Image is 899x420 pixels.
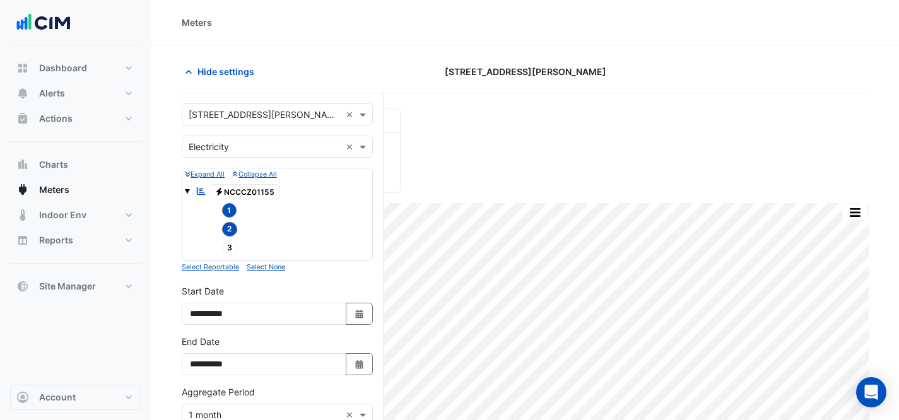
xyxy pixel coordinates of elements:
[10,228,141,253] button: Reports
[196,185,207,196] fa-icon: Reportable
[445,65,606,78] span: [STREET_ADDRESS][PERSON_NAME]
[222,203,237,218] span: 1
[39,158,68,171] span: Charts
[10,385,141,410] button: Account
[182,61,262,83] button: Hide settings
[39,184,69,196] span: Meters
[16,280,29,293] app-icon: Site Manager
[182,263,239,271] small: Select Reportable
[182,261,239,272] button: Select Reportable
[10,202,141,228] button: Indoor Env
[222,222,238,236] span: 2
[354,308,365,319] fa-icon: Select Date
[232,168,276,180] button: Collapse All
[232,170,276,178] small: Collapse All
[10,106,141,131] button: Actions
[39,112,73,125] span: Actions
[185,168,225,180] button: Expand All
[182,335,220,348] label: End Date
[39,209,86,221] span: Indoor Env
[182,385,255,399] label: Aggregate Period
[354,359,365,370] fa-icon: Select Date
[16,62,29,74] app-icon: Dashboard
[39,280,96,293] span: Site Manager
[16,112,29,125] app-icon: Actions
[346,108,356,121] span: Clear
[222,240,238,255] span: 3
[39,62,87,74] span: Dashboard
[856,377,886,407] div: Open Intercom Messenger
[39,391,76,404] span: Account
[10,177,141,202] button: Meters
[16,234,29,247] app-icon: Reports
[16,209,29,221] app-icon: Indoor Env
[247,261,285,272] button: Select None
[16,158,29,171] app-icon: Charts
[185,170,225,178] small: Expand All
[15,10,72,35] img: Company Logo
[39,234,73,247] span: Reports
[182,16,212,29] div: Meters
[39,87,65,100] span: Alerts
[16,184,29,196] app-icon: Meters
[16,87,29,100] app-icon: Alerts
[209,184,281,199] span: NCCCZ01155
[214,187,224,196] fa-icon: Electricity
[247,263,285,271] small: Select None
[346,140,356,153] span: Clear
[182,284,224,298] label: Start Date
[197,65,254,78] span: Hide settings
[10,274,141,299] button: Site Manager
[842,204,867,220] button: More Options
[10,81,141,106] button: Alerts
[10,55,141,81] button: Dashboard
[10,152,141,177] button: Charts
